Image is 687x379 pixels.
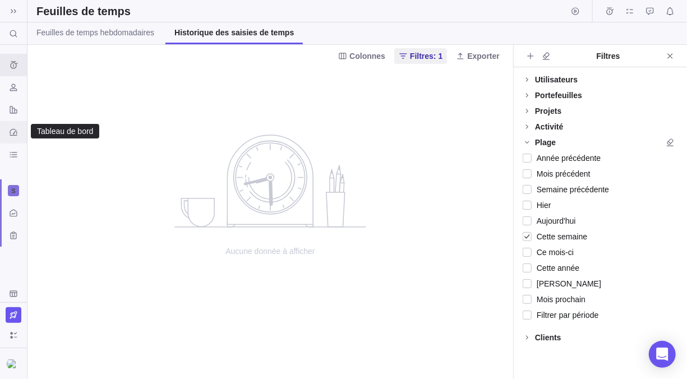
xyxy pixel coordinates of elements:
[532,197,551,213] span: Hier
[467,50,500,62] span: Exporter
[532,166,591,182] span: Mois précédent
[538,48,554,64] span: Effacer tous les filtres
[532,260,579,276] span: Cette année
[174,27,294,38] span: Historique des saisies de temps
[27,22,163,44] a: Feuilles de temps hebdomadaires
[532,213,576,229] span: Aujourd'hui
[532,307,599,323] span: Filtrer par période
[554,50,662,62] div: Filtres
[622,3,638,19] span: Mes affectations
[535,137,556,148] div: Plage
[532,229,587,244] span: Cette semaine
[662,48,678,64] span: Fermer
[7,359,20,368] img: Show
[642,8,658,17] a: Demandes d'approbation
[394,48,447,64] span: Filtres: 1
[532,150,601,166] span: Année précédente
[410,50,442,62] span: Filtres: 1
[532,276,601,292] span: [PERSON_NAME]
[535,121,564,132] div: Activité
[602,8,617,17] a: Feuilles de temps
[662,135,678,150] span: Effacer tous les filtres
[158,246,382,257] span: Aucune donnée à afficher
[4,327,22,343] span: Pour mieux explorer les fonctionnalités de Birdview, vous pouvez utiliser des données d'exemple.
[649,341,676,368] div: Open Intercom Messenger
[334,48,390,64] span: Colonnes
[568,3,583,19] span: Démarrer le minuteur
[642,3,658,19] span: Demandes d'approbation
[535,74,578,85] div: Utilisateurs
[602,3,617,19] span: Feuilles de temps
[532,182,609,197] span: Semaine précédente
[36,27,154,38] span: Feuilles de temps hebdomadaires
[622,8,638,17] a: Mes affectations
[165,22,303,44] a: Historique des saisies de temps
[7,357,20,371] div: Fristot Nicolas
[451,48,504,64] span: Exporter
[532,244,574,260] span: Ce mois-ci
[662,8,678,17] a: Centre de notifications
[535,90,582,101] div: Portefeuilles
[523,48,538,64] span: Ajouter des filtres
[36,127,94,136] div: Tableau de bord
[662,3,678,19] span: Centre de notifications
[36,3,131,19] h2: Feuilles de temps
[349,50,385,62] span: Colonnes
[6,307,21,323] a: Mettre à niveau maintenant (L'essai se termine dans 15 jours)
[535,332,561,343] div: Clients
[532,292,585,307] span: Mois prochain
[158,67,382,379] div: no data to show
[535,105,561,117] div: Projets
